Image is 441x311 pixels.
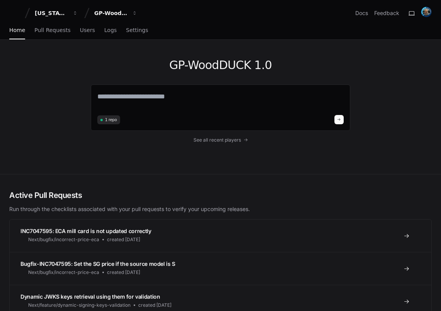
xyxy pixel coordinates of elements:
[9,190,432,201] h2: Active Pull Requests
[94,9,127,17] div: GP-WoodDUCK 1.0
[34,22,70,39] a: Pull Requests
[104,28,117,32] span: Logs
[9,28,25,32] span: Home
[374,9,399,17] button: Feedback
[28,237,99,243] span: Next/bugfix/incorrect-price-eca
[20,293,160,300] span: Dynamic JWKS keys retrieval using them for validation
[34,28,70,32] span: Pull Requests
[421,7,432,17] img: avatar
[91,6,141,20] button: GP-WoodDUCK 1.0
[104,22,117,39] a: Logs
[9,22,25,39] a: Home
[105,117,117,123] span: 1 repo
[10,252,431,285] a: Bugfix-INC7047595: Set the SG price if the source model is SNext/bugfix/incorrect-price-ecacreate...
[355,9,368,17] a: Docs
[91,137,350,143] a: See all recent players
[193,137,241,143] span: See all recent players
[138,302,171,308] span: created [DATE]
[28,302,131,308] span: Next/feature/dynamic-signing-keys-validation
[28,269,99,276] span: Next/bugfix/incorrect-price-eca
[20,228,151,234] span: INC7047595: ECA mill card is not updated correctly
[107,237,140,243] span: created [DATE]
[20,260,175,267] span: Bugfix-INC7047595: Set the SG price if the source model is S
[91,58,350,72] h1: GP-WoodDUCK 1.0
[9,205,432,213] p: Run through the checklists associated with your pull requests to verify your upcoming releases.
[80,22,95,39] a: Users
[107,269,140,276] span: created [DATE]
[126,22,148,39] a: Settings
[10,220,431,252] a: INC7047595: ECA mill card is not updated correctlyNext/bugfix/incorrect-price-ecacreated [DATE]
[35,9,68,17] div: [US_STATE] Pacific
[32,6,81,20] button: [US_STATE] Pacific
[126,28,148,32] span: Settings
[80,28,95,32] span: Users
